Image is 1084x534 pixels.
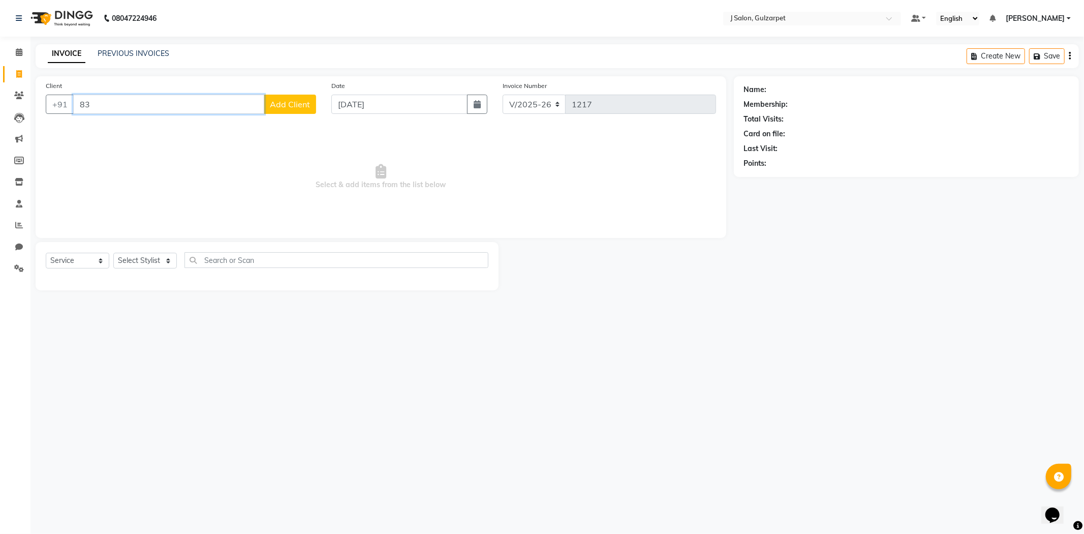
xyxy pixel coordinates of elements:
div: Total Visits: [744,114,784,125]
label: Client [46,81,62,91]
div: Last Visit: [744,143,778,154]
span: [PERSON_NAME] [1006,13,1065,24]
a: INVOICE [48,45,85,63]
button: Add Client [264,95,316,114]
button: Save [1029,48,1065,64]
b: 08047224946 [112,4,157,33]
button: +91 [46,95,74,114]
a: PREVIOUS INVOICES [98,49,169,58]
img: logo [26,4,96,33]
button: Create New [967,48,1025,64]
input: Search by Name/Mobile/Email/Code [73,95,264,114]
input: Search or Scan [184,252,488,268]
label: Date [331,81,345,91]
div: Points: [744,158,767,169]
span: Add Client [270,99,310,109]
span: Select & add items from the list below [46,126,716,228]
div: Membership: [744,99,788,110]
div: Card on file: [744,129,786,139]
label: Invoice Number [503,81,547,91]
iframe: chat widget [1041,493,1074,524]
div: Name: [744,84,767,95]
